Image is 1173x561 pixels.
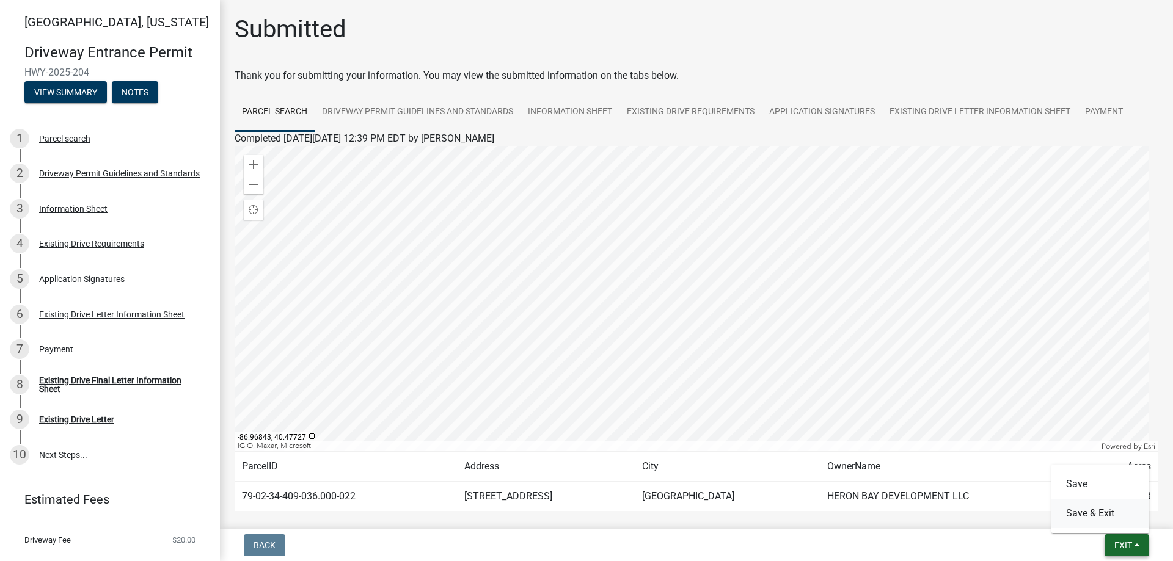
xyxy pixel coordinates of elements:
a: Payment [1078,93,1130,132]
span: Completed [DATE][DATE] 12:39 PM EDT by [PERSON_NAME] [235,132,494,144]
td: ParcelID [235,452,457,482]
div: Parcel search [39,134,90,143]
div: 8 [10,375,29,394]
td: [GEOGRAPHIC_DATA] [635,482,820,512]
div: Payment [39,345,73,353]
div: Thank you for submitting your information. You may view the submitted information on the tabs below. [235,68,1158,83]
a: Existing Drive Requirements [619,93,762,132]
div: 1 [10,129,29,148]
button: View Summary [24,81,107,103]
a: Estimated Fees [10,487,200,512]
button: Exit [1105,534,1149,556]
div: 2 [10,164,29,183]
span: $20.00 [172,536,195,544]
button: Notes [112,81,158,103]
div: Existing Drive Letter [39,415,114,424]
button: Back [244,534,285,556]
div: Find my location [244,200,263,220]
td: HERON BAY DEVELOPMENT LLC [820,482,1091,512]
div: 5 [10,269,29,289]
div: 7 [10,339,29,359]
div: Existing Drive Letter Information Sheet [39,310,185,319]
td: City [635,452,820,482]
td: Acres [1091,452,1158,482]
h4: Driveway Entrance Permit [24,44,210,62]
div: 6 [10,305,29,324]
div: Existing Drive Final Letter Information Sheet [39,376,200,393]
div: Exit [1051,465,1149,533]
div: Zoom out [244,175,263,194]
button: Save & Exit [1051,499,1149,528]
a: Esri [1144,442,1155,451]
div: 9 [10,410,29,429]
span: [GEOGRAPHIC_DATA], [US_STATE] [24,15,209,29]
div: 3 [10,199,29,219]
td: 79-02-34-409-036.000-022 [235,482,457,512]
div: 4 [10,234,29,253]
button: Save [1051,469,1149,499]
div: Powered by [1098,441,1158,451]
div: 10 [10,445,29,465]
a: Information Sheet [521,93,619,132]
td: [STREET_ADDRESS] [457,482,635,512]
td: Address [457,452,635,482]
div: IGIO, Maxar, Microsoft [235,441,1098,451]
a: Driveway Permit Guidelines and Standards [315,93,521,132]
td: OwnerName [820,452,1091,482]
wm-modal-confirm: Notes [112,88,158,98]
a: Parcel search [235,93,315,132]
wm-modal-confirm: Summary [24,88,107,98]
a: Existing Drive Letter Information Sheet [882,93,1078,132]
span: Driveway Fee [24,536,71,544]
h1: Submitted [235,15,346,44]
a: Application Signatures [762,93,882,132]
span: Back [254,540,276,550]
div: Existing Drive Requirements [39,239,144,248]
span: HWY-2025-204 [24,67,195,78]
span: Exit [1114,540,1132,550]
div: Driveway Permit Guidelines and Standards [39,169,200,178]
div: Application Signatures [39,275,125,283]
div: Information Sheet [39,204,108,213]
div: Zoom in [244,155,263,175]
